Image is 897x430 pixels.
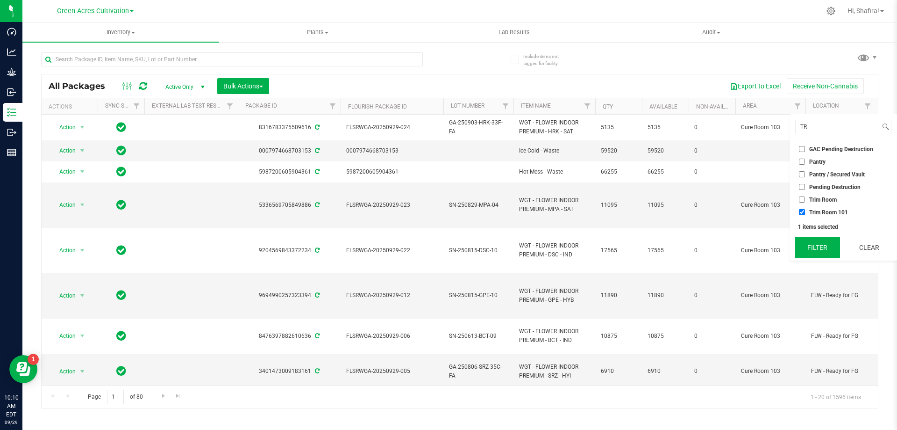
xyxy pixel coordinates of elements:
span: Cure Room 103 [741,332,800,341]
a: Filter [129,98,144,114]
iframe: Resource center unread badge [28,354,39,365]
span: In Sync [116,329,126,343]
span: Sync from Compliance System [313,147,320,154]
span: WGT - FLOWER INDOOR PREMIUM - HRK - SAT [519,118,590,136]
span: In Sync [116,289,126,302]
span: Trim Room [809,197,837,203]
input: Pending Destruction [799,184,805,190]
span: select [77,365,88,378]
span: GA-250903-HRK-33F-FA [449,118,508,136]
input: Pantry / Secured Vault [799,171,805,177]
span: FLSRWGA-20250929-012 [346,291,438,300]
span: 11095 [648,201,683,210]
span: FLW - Ready for FG [811,291,870,300]
span: Action [51,329,76,343]
a: Go to the next page [157,390,170,402]
div: Manage settings [825,7,837,15]
span: SN-250815-DSC-10 [449,246,508,255]
p: 10:10 AM EDT [4,394,18,419]
inline-svg: Outbound [7,128,16,137]
span: In Sync [116,198,126,211]
a: Flourish Package ID [348,103,407,110]
span: select [77,198,88,211]
span: WGT - FLOWER INDOOR PREMIUM - MPA - SAT [519,196,590,214]
span: FLSRWGA-20250929-006 [346,332,438,341]
span: Action [51,198,76,211]
span: 0007974668703153 [346,146,438,155]
span: 17565 [648,246,683,255]
span: 17565 [601,246,636,255]
span: Sync from Compliance System [313,202,320,208]
div: 3401473009183161 [236,367,342,376]
span: Include items not tagged for facility [523,53,570,67]
a: Filter [790,98,805,114]
inline-svg: Grow [7,67,16,77]
span: select [77,121,88,134]
span: 11095 [601,201,636,210]
inline-svg: Dashboard [7,27,16,36]
span: 10875 [648,332,683,341]
span: Bulk Actions [223,82,263,90]
span: Green Acres Cultivation [57,7,129,15]
span: 5135 [648,123,683,132]
input: Trim Room [799,197,805,203]
span: select [77,165,88,178]
a: Filter [860,98,876,114]
span: 66255 [648,168,683,176]
button: Clear [847,237,891,258]
span: GAC Pending Destruction [809,146,873,152]
span: WGT - FLOWER INDOOR PREMIUM - SRZ - HYI [519,363,590,380]
div: 5336569705849886 [236,201,342,210]
span: WGT - FLOWER INDOOR PREMIUM - GPE - HYB [519,287,590,305]
span: Ice Cold - Waste [519,146,590,155]
inline-svg: Inbound [7,87,16,97]
div: 0007974668703153 [236,146,342,155]
span: Cure Room 103 [741,123,800,132]
span: 0 [694,291,730,300]
a: Qty [603,103,613,110]
a: Available [649,103,677,110]
span: Cure Room 103 [741,246,800,255]
span: 5987200605904361 [346,168,438,176]
input: GAC Pending Destruction [799,146,805,152]
span: Sync from Compliance System [313,124,320,131]
span: Sync from Compliance System [313,292,320,299]
a: Filter [325,98,341,114]
div: 9204569843372234 [236,246,342,255]
span: In Sync [116,244,126,257]
span: FLW - Ready for FG [811,367,870,376]
span: Sync from Compliance System [313,247,320,254]
span: 6910 [601,367,636,376]
div: 9694990257323394 [236,291,342,300]
p: 09/29 [4,419,18,426]
span: FLW - Ready for FG [811,332,870,341]
button: Export to Excel [724,78,787,94]
input: Search Package ID, Item Name, SKU, Lot or Part Number... [41,52,423,66]
a: Lab Results [416,22,612,42]
a: Audit [613,22,810,42]
span: Hot Mess - Waste [519,168,590,176]
a: Non-Available [696,103,738,110]
inline-svg: Inventory [7,108,16,117]
span: 0 [694,146,730,155]
span: 11890 [648,291,683,300]
span: 0 [694,168,730,176]
span: 1 - 20 of 1596 items [803,390,869,404]
span: Pantry / Secured Vault [809,172,865,177]
span: SN-250829-MPA-04 [449,201,508,210]
span: Action [51,121,76,134]
span: Inventory [22,28,219,36]
span: 11890 [601,291,636,300]
span: SN-250815-GPE-10 [449,291,508,300]
span: 0 [694,201,730,210]
span: Cure Room 103 [741,291,800,300]
a: Filter [222,98,238,114]
a: Filter [498,98,513,114]
span: Sync from Compliance System [313,168,320,175]
span: Action [51,244,76,257]
span: In Sync [116,165,126,178]
span: In Sync [116,144,126,157]
span: select [77,289,88,302]
span: Action [51,365,76,378]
